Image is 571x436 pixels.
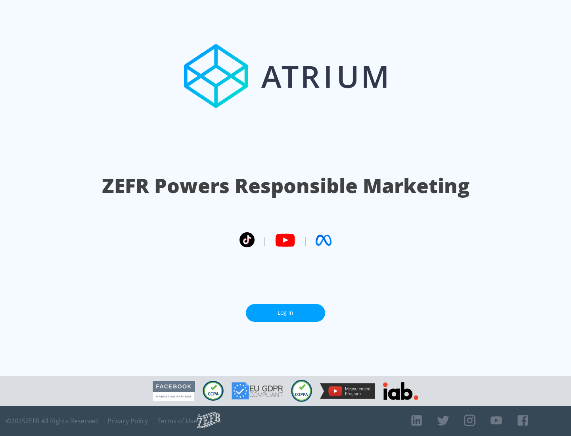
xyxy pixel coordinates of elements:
span: © 2025 ZEFR All Rights Reserved [6,417,98,425]
h1: ZEFR Powers Responsible Marketing [102,172,469,199]
img: CCPA Compliant [203,381,224,401]
img: IAB [383,382,418,400]
img: GDPR Compliant [232,382,283,400]
a: Log In [246,304,325,322]
img: COPPA Compliant [291,380,312,402]
img: Facebook Marketing Partner [153,381,195,401]
span: | [303,234,308,246]
img: YouTube Measurement Program [320,383,375,399]
a: Terms of Use [157,417,197,425]
span: | [263,234,267,246]
a: Privacy Policy [107,417,148,425]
